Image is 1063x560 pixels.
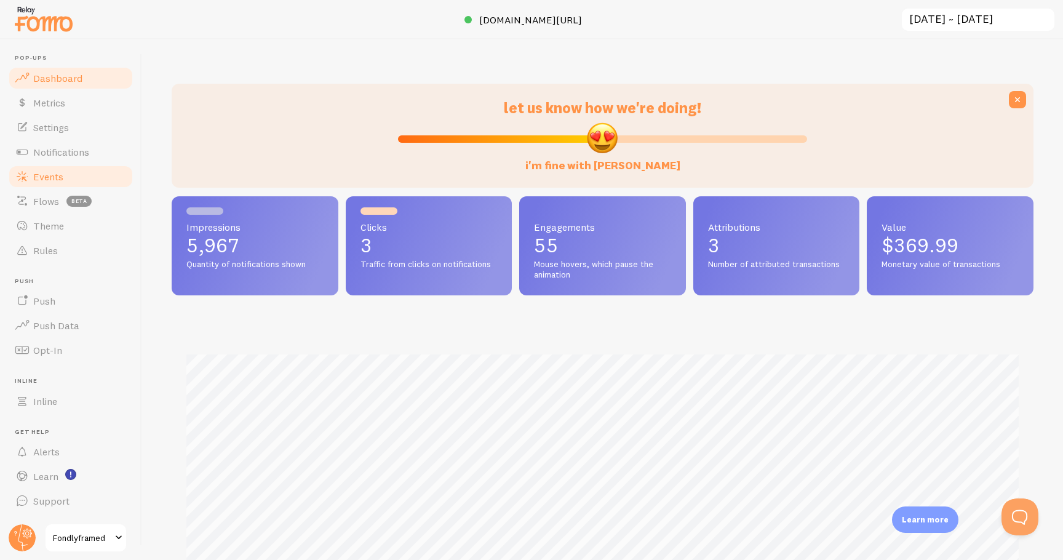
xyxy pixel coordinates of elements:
[33,319,79,332] span: Push Data
[708,259,845,270] span: Number of attributed transactions
[902,514,949,526] p: Learn more
[15,278,134,286] span: Push
[534,259,671,281] span: Mouse hovers, which pause the animation
[708,236,845,255] p: 3
[882,222,1019,232] span: Value
[33,121,69,134] span: Settings
[33,244,58,257] span: Rules
[534,236,671,255] p: 55
[15,428,134,436] span: Get Help
[7,140,134,164] a: Notifications
[7,66,134,90] a: Dashboard
[7,90,134,115] a: Metrics
[33,446,60,458] span: Alerts
[360,222,498,232] span: Clicks
[33,395,57,407] span: Inline
[33,470,58,482] span: Learn
[13,3,74,34] img: fomo-relay-logo-orange.svg
[7,115,134,140] a: Settings
[33,97,65,109] span: Metrics
[15,54,134,62] span: Pop-ups
[66,196,92,207] span: beta
[7,214,134,238] a: Theme
[7,439,134,464] a: Alerts
[504,98,701,117] span: let us know how we're doing!
[525,146,680,173] label: i'm fine with [PERSON_NAME]
[7,464,134,489] a: Learn
[360,259,498,270] span: Traffic from clicks on notifications
[33,72,82,84] span: Dashboard
[7,189,134,214] a: Flows beta
[586,121,619,154] img: emoji.png
[186,222,324,232] span: Impressions
[33,195,59,207] span: Flows
[33,344,62,356] span: Opt-In
[7,238,134,263] a: Rules
[53,530,111,545] span: Fondlyframed
[7,313,134,338] a: Push Data
[33,170,63,183] span: Events
[33,146,89,158] span: Notifications
[65,469,76,480] svg: <p>Watch New Feature Tutorials!</p>
[44,523,127,553] a: Fondlyframed
[186,236,324,255] p: 5,967
[7,489,134,513] a: Support
[534,222,671,232] span: Engagements
[33,295,55,307] span: Push
[33,495,70,507] span: Support
[7,389,134,414] a: Inline
[1001,498,1038,535] iframe: Help Scout Beacon - Open
[7,164,134,189] a: Events
[7,338,134,362] a: Opt-In
[7,289,134,313] a: Push
[360,236,498,255] p: 3
[33,220,64,232] span: Theme
[882,233,958,257] span: $369.99
[892,506,958,533] div: Learn more
[708,222,845,232] span: Attributions
[186,259,324,270] span: Quantity of notifications shown
[882,259,1019,270] span: Monetary value of transactions
[15,377,134,385] span: Inline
